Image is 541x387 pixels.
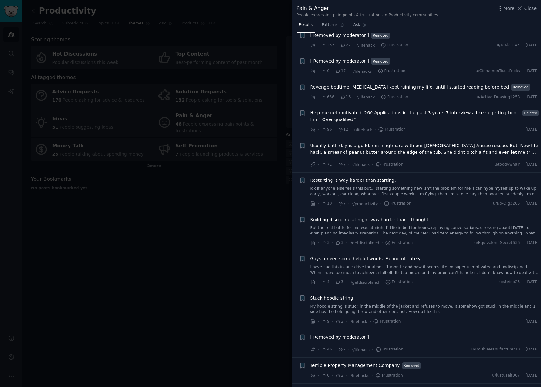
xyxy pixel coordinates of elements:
[357,95,375,99] span: r/lifehack
[522,201,524,207] span: ·
[310,216,429,223] a: Building discipline at night was harder than I thought
[526,240,539,246] span: [DATE]
[380,200,381,207] span: ·
[385,279,413,285] span: Frustration
[522,94,524,100] span: ·
[377,42,378,49] span: ·
[310,58,369,64] a: [ Removed by moderator ]
[384,201,411,207] span: Frustration
[321,240,329,246] span: 3
[522,68,524,74] span: ·
[310,32,369,39] a: [ Removed by moderator ]
[378,127,406,132] span: Frustration
[340,94,351,100] span: 15
[340,43,351,48] span: 27
[318,42,319,49] span: ·
[373,319,401,324] span: Frustration
[377,94,378,100] span: ·
[522,127,524,132] span: ·
[370,318,371,325] span: ·
[372,161,373,168] span: ·
[321,319,329,324] span: 9
[376,162,403,167] span: Frustration
[297,20,315,33] a: Results
[352,348,370,352] span: r/lifehack
[492,373,520,378] span: u/justuseit007
[477,94,520,100] span: u/Active-Drawing1258
[346,279,347,286] span: ·
[318,126,319,133] span: ·
[526,279,539,285] span: [DATE]
[334,161,336,168] span: ·
[310,255,421,262] a: Guys, i need some helpful words. Falling off lately
[310,110,520,123] a: Help me get motivated. 260 Applications in the past 3 years 7 interviews. I keep getting told I’m...
[332,240,333,246] span: ·
[299,22,313,28] span: Results
[511,84,530,91] span: Removed
[318,240,319,246] span: ·
[522,347,524,352] span: ·
[372,346,373,353] span: ·
[351,126,352,133] span: ·
[471,347,520,352] span: u/DoubleManufacturer10
[526,68,539,74] span: [DATE]
[321,347,332,352] span: 46
[352,69,372,74] span: r/lifehacks
[335,68,346,74] span: 17
[310,264,539,275] a: I have had this insane drive for almost 1 month; and now it seems like im super unmotivated and u...
[349,280,379,285] span: r/getdisciplined
[522,162,524,167] span: ·
[517,5,537,12] button: Close
[371,372,373,379] span: ·
[310,225,539,236] a: But the real battle for me was at night I’d lie in bed for hours, replaying conversations, stress...
[374,68,375,75] span: ·
[381,94,408,100] span: Frustration
[526,43,539,48] span: [DATE]
[346,318,347,325] span: ·
[348,68,349,75] span: ·
[321,43,334,48] span: 257
[381,43,408,48] span: Frustration
[371,58,390,64] span: Removed
[310,295,353,302] span: Stuck hoodie string
[318,161,319,168] span: ·
[499,279,520,285] span: u/steino23
[474,240,520,246] span: u/Equivalent-Secret636
[352,202,378,206] span: r/productivity
[310,84,509,91] a: Revenge bedtime [MEDICAL_DATA] kept ruining my life, until I started reading before bed
[319,20,346,33] a: Patterns
[332,318,333,325] span: ·
[318,200,319,207] span: ·
[352,162,370,167] span: r/lifehack
[310,142,539,156] a: Usually bath day is a goddamn nihgtmare with our [DEMOGRAPHIC_DATA] Aussie rescue. But. New life ...
[297,4,438,12] div: Pain & Anger
[374,126,376,133] span: ·
[504,5,515,12] span: More
[382,240,383,246] span: ·
[357,43,375,48] span: r/lifehack
[526,347,539,352] span: [DATE]
[322,22,337,28] span: Patterns
[337,94,338,100] span: ·
[526,94,539,100] span: [DATE]
[321,94,334,100] span: 636
[335,240,343,246] span: 3
[526,201,539,207] span: [DATE]
[335,279,343,285] span: 3
[338,127,348,132] span: 12
[318,279,319,286] span: ·
[338,201,346,207] span: 7
[346,240,347,246] span: ·
[321,127,332,132] span: 96
[493,201,520,207] span: u/No-Dig3205
[321,162,332,167] span: 71
[351,20,369,33] a: Ask
[349,373,369,378] span: r/lifehacks
[522,319,524,324] span: ·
